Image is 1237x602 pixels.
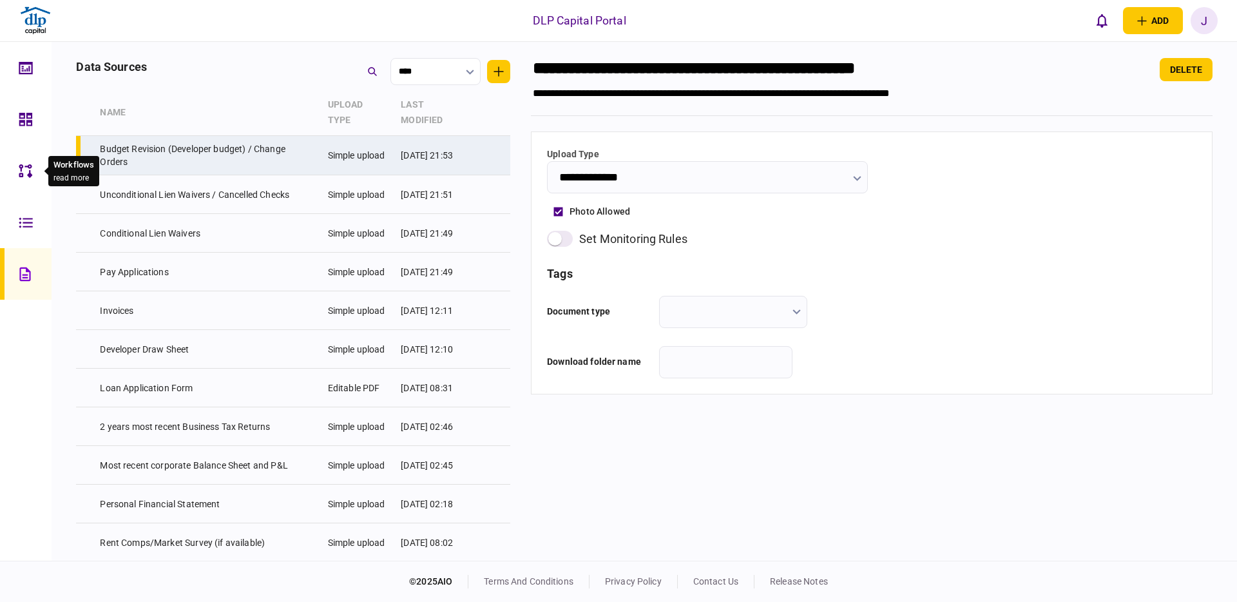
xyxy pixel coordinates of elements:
[547,346,650,378] div: Download folder name
[1088,7,1115,34] button: open notifications list
[76,58,147,75] div: data sources
[321,407,395,446] td: Simple upload
[394,446,474,485] td: [DATE] 02:45
[321,253,395,291] td: Simple upload
[93,523,321,562] td: Rent Comps/Market Survey (if available)
[93,136,321,175] td: Budget Revision (Developer budget) / Change Orders
[394,136,474,175] td: [DATE] 21:53
[321,90,395,136] th: Upload Type
[394,291,474,330] td: [DATE] 12:11
[547,296,650,328] div: Document type
[394,407,474,446] td: [DATE] 02:46
[693,576,738,587] a: contact us
[770,576,828,587] a: release notes
[394,90,474,136] th: last modified
[93,175,321,214] td: Unconditional Lien Waivers / Cancelled Checks
[93,369,321,407] td: Loan Application Form
[321,369,395,407] td: Editable PDF
[533,12,626,29] div: DLP Capital Portal
[93,407,321,446] td: 2 years most recent Business Tax Returns
[321,446,395,485] td: Simple upload
[53,173,89,182] button: read more
[394,369,474,407] td: [DATE] 08:31
[570,205,630,218] div: photo allowed
[19,5,52,37] img: client company logo
[1191,7,1218,34] button: J
[321,523,395,562] td: Simple upload
[484,576,573,587] a: terms and conditions
[579,230,687,248] div: set monitoring rules
[547,268,1196,280] h3: tags
[1160,58,1213,81] button: delete
[321,136,395,175] td: Simple upload
[547,148,868,161] label: Upload Type
[93,330,321,369] td: Developer Draw Sheet
[394,485,474,523] td: [DATE] 02:18
[93,446,321,485] td: Most recent corporate Balance Sheet and P&L
[605,576,662,587] a: privacy policy
[394,330,474,369] td: [DATE] 12:10
[321,330,395,369] td: Simple upload
[53,159,94,171] div: Workflows
[409,575,468,588] div: © 2025 AIO
[321,214,395,253] td: Simple upload
[394,214,474,253] td: [DATE] 21:49
[394,253,474,291] td: [DATE] 21:49
[547,161,868,193] input: Upload Type
[93,90,321,136] th: Name
[1123,7,1183,34] button: open adding identity options
[93,291,321,330] td: Invoices
[321,485,395,523] td: Simple upload
[321,291,395,330] td: Simple upload
[321,175,395,214] td: Simple upload
[394,175,474,214] td: [DATE] 21:51
[93,214,321,253] td: Conditional Lien Waivers
[93,485,321,523] td: Personal Financial Statement
[93,253,321,291] td: Pay Applications
[394,523,474,562] td: [DATE] 08:02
